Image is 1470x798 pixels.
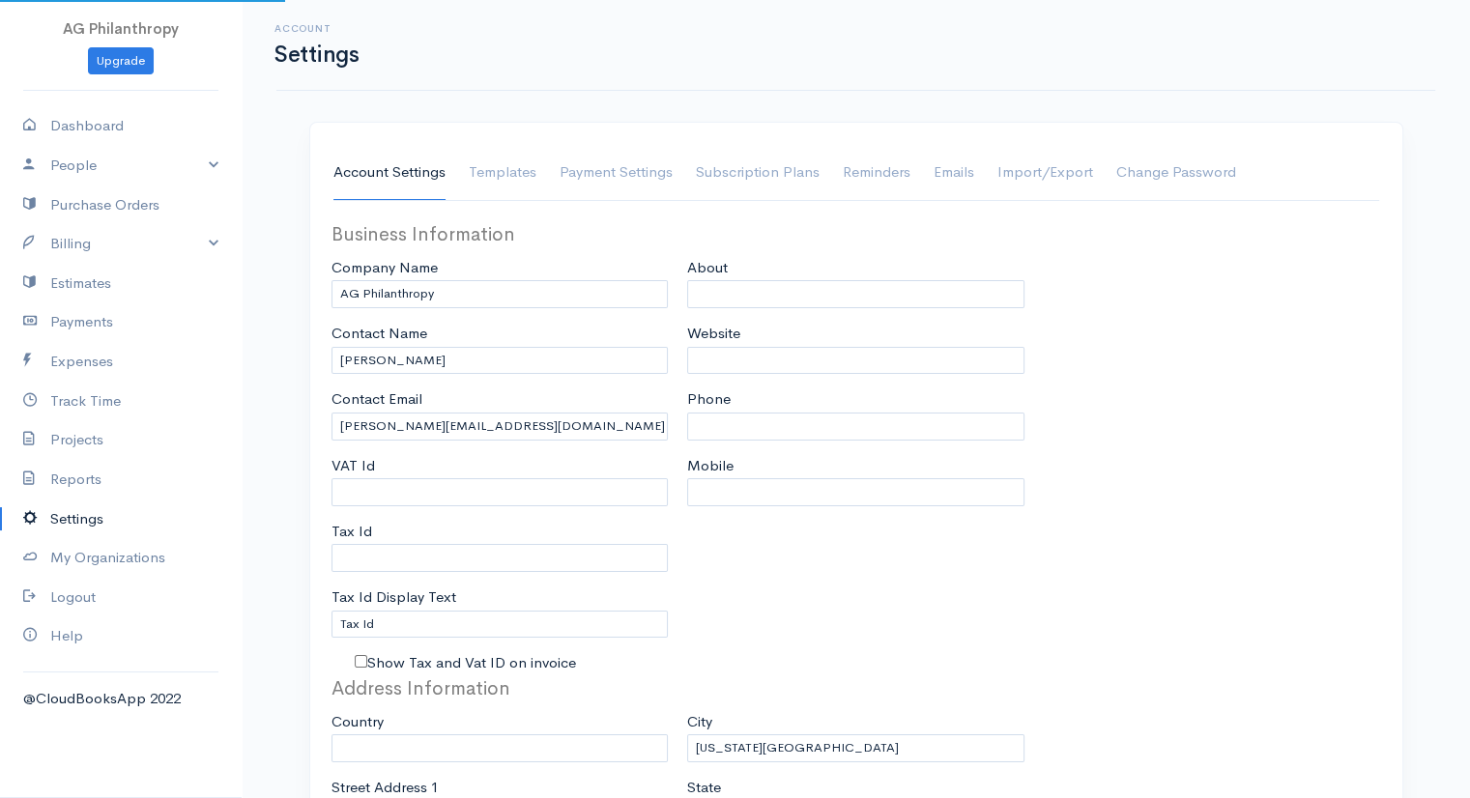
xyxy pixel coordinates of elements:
[687,323,740,345] label: Website
[1116,146,1236,200] a: Change Password
[331,711,384,733] label: Country
[331,257,438,279] label: Company Name
[687,257,728,279] label: About
[331,323,427,345] label: Contact Name
[331,521,372,543] label: Tax Id
[331,586,456,609] label: Tax Id Display Text
[560,146,673,200] a: Payment Settings
[331,455,375,477] label: VAT Id
[687,388,731,411] label: Phone
[274,23,359,34] h6: Account
[367,652,576,674] label: Show Tax and Vat ID on invoice
[934,146,974,200] a: Emails
[331,674,669,703] legend: Address Information
[696,146,820,200] a: Subscription Plans
[469,146,536,200] a: Templates
[23,688,218,710] div: @CloudBooksApp 2022
[843,146,910,200] a: Reminders
[274,43,359,67] h1: Settings
[333,146,446,200] a: Account Settings
[997,146,1093,200] a: Import/Export
[687,711,712,733] label: City
[63,19,179,38] span: AG Philanthropy
[331,220,669,249] legend: Business Information
[687,455,734,477] label: Mobile
[331,388,422,411] label: Contact Email
[88,47,154,75] a: Upgrade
